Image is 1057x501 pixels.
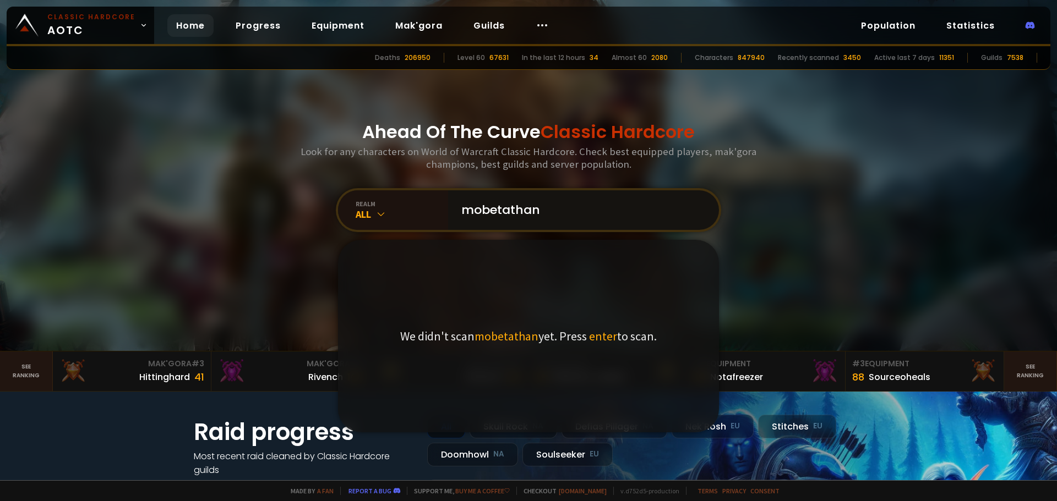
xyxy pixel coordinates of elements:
div: 847940 [738,53,765,63]
div: 34 [590,53,598,63]
a: a fan [317,487,334,495]
a: #2Equipment88Notafreezer [687,351,846,391]
div: 11351 [939,53,954,63]
div: Notafreezer [710,370,763,384]
a: Home [167,14,214,37]
a: Terms [698,487,718,495]
span: AOTC [47,12,135,38]
div: Stitches [758,415,836,438]
a: [DOMAIN_NAME] [559,487,607,495]
a: See all progress [194,477,265,490]
div: Equipment [694,358,838,370]
div: realm [356,200,448,208]
a: Privacy [722,487,746,495]
h1: Ahead Of The Curve [362,119,695,145]
a: Mak'Gora#2Rivench100 [211,351,370,391]
div: Level 60 [457,53,485,63]
a: Equipment [303,14,373,37]
div: Characters [695,53,733,63]
div: 2080 [651,53,668,63]
span: # 3 [852,358,865,369]
span: Made by [284,487,334,495]
a: Classic HardcoreAOTC [7,7,154,44]
span: Classic Hardcore [541,119,695,144]
small: EU [731,421,740,432]
span: v. d752d5 - production [613,487,679,495]
div: Recently scanned [778,53,839,63]
a: Population [852,14,924,37]
div: 7538 [1007,53,1023,63]
small: NA [493,449,504,460]
div: Nek'Rosh [672,415,754,438]
a: Mak'gora [386,14,451,37]
div: Doomhowl [427,443,518,466]
div: Rivench [308,370,343,384]
div: Guilds [981,53,1002,63]
div: Soulseeker [522,443,613,466]
h4: Most recent raid cleaned by Classic Hardcore guilds [194,449,414,477]
div: Mak'Gora [59,358,204,370]
a: Mak'Gora#3Hittinghard41 [53,351,211,391]
p: We didn't scan yet. Press to scan. [400,328,657,344]
a: Seeranking [1004,351,1057,391]
div: Mak'Gora [218,358,363,370]
div: 206950 [405,53,431,63]
a: Guilds [465,14,514,37]
div: Equipment [852,358,997,370]
div: Almost 60 [612,53,647,63]
div: 3450 [843,53,861,63]
span: Support me, [407,487,510,495]
div: Sourceoheals [869,370,930,384]
div: All [356,208,448,221]
span: enter [589,328,617,344]
a: Consent [750,487,780,495]
div: 67631 [489,53,509,63]
div: Hittinghard [139,370,190,384]
div: Deaths [375,53,400,63]
a: #3Equipment88Sourceoheals [846,351,1004,391]
div: 88 [852,370,864,384]
div: Active last 7 days [874,53,935,63]
span: Checkout [516,487,607,495]
small: Classic Hardcore [47,12,135,22]
span: # 3 [192,358,204,369]
small: EU [813,421,822,432]
a: Progress [227,14,290,37]
span: mobetathan [475,328,538,344]
h3: Look for any characters on World of Warcraft Classic Hardcore. Check best equipped players, mak'g... [296,145,761,170]
a: Statistics [938,14,1004,37]
a: Report a bug [348,487,391,495]
small: EU [590,449,599,460]
a: Buy me a coffee [455,487,510,495]
h1: Raid progress [194,415,414,449]
div: 41 [194,370,204,384]
div: In the last 12 hours [522,53,585,63]
input: Search a character... [455,190,706,230]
